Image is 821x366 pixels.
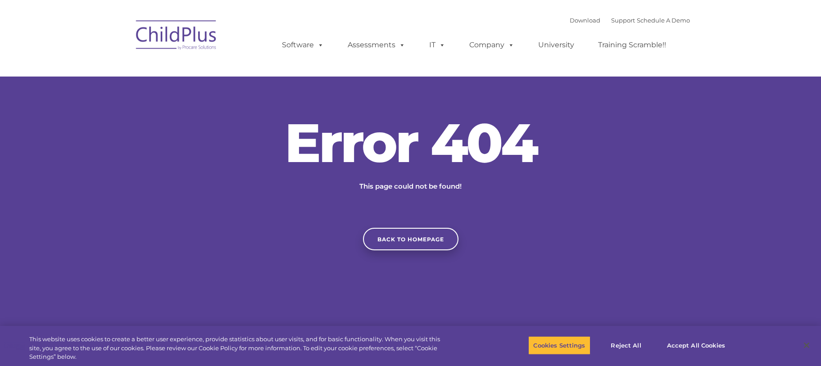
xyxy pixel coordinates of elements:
a: Download [570,17,600,24]
a: University [529,36,583,54]
a: Company [460,36,523,54]
a: Back to homepage [363,228,458,250]
a: Support [611,17,635,24]
p: This page could not be found! [316,181,505,192]
h2: Error 404 [276,116,546,170]
img: ChildPlus by Procare Solutions [132,14,222,59]
a: Software [273,36,333,54]
button: Cookies Settings [528,336,590,355]
font: | [570,17,690,24]
button: Accept All Cookies [662,336,730,355]
a: Assessments [339,36,414,54]
button: Reject All [598,336,654,355]
a: Training Scramble!! [589,36,675,54]
a: Schedule A Demo [637,17,690,24]
button: Close [797,335,816,355]
a: IT [420,36,454,54]
div: This website uses cookies to create a better user experience, provide statistics about user visit... [29,335,452,361]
